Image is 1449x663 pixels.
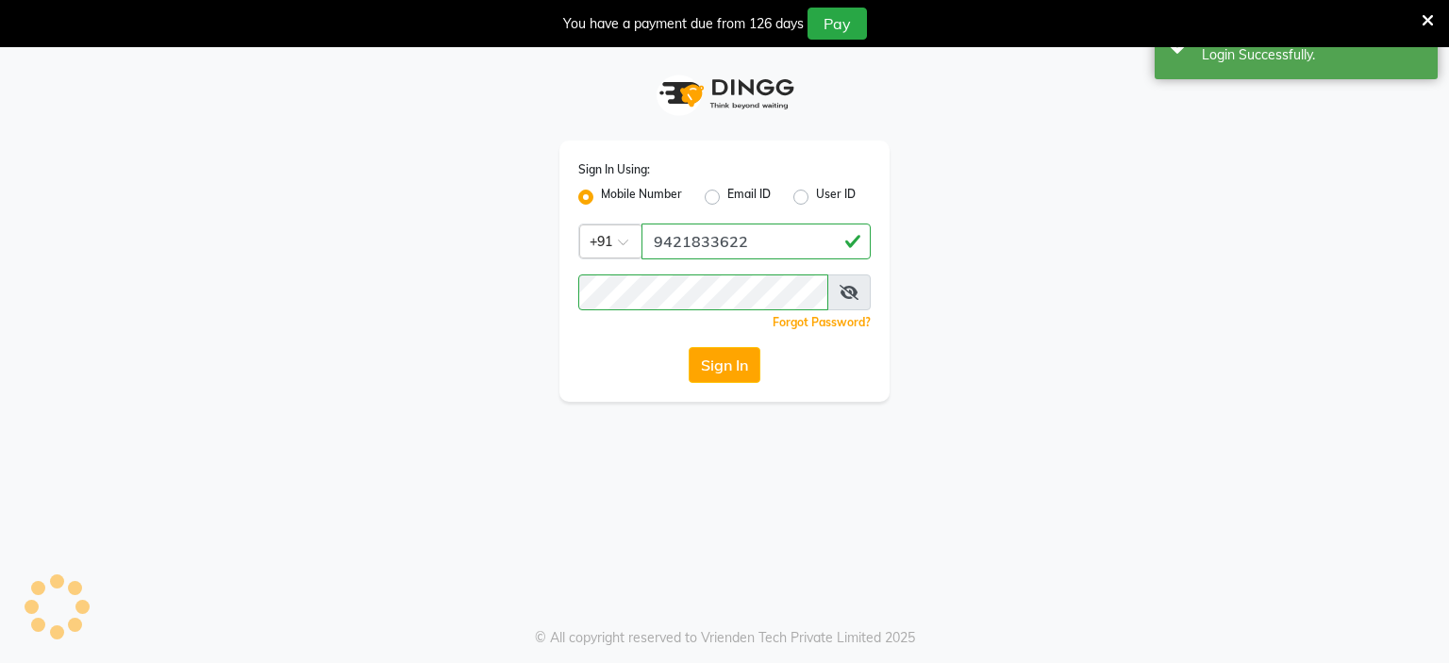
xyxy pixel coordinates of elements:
button: Pay [808,8,867,40]
img: logo1.svg [649,66,800,122]
div: You have a payment due from 126 days [563,14,804,34]
label: Sign In Using: [578,161,650,178]
label: Email ID [727,186,771,208]
button: Sign In [689,347,760,383]
input: Username [641,224,871,259]
label: Mobile Number [601,186,682,208]
label: User ID [816,186,856,208]
div: Login Successfully. [1202,45,1424,65]
a: Forgot Password? [773,315,871,329]
input: Username [578,274,828,310]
